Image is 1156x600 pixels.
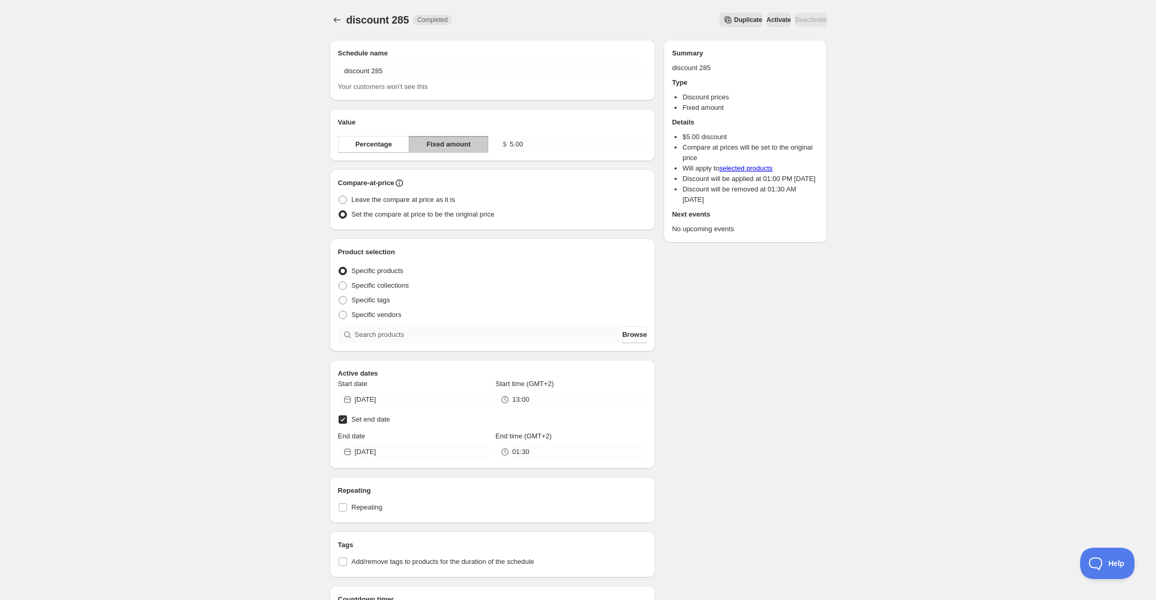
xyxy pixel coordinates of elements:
span: Fixed amount [427,139,471,150]
span: Specific tags [352,296,390,304]
button: Activate [767,13,791,27]
h2: Schedule name [338,48,647,59]
span: Activate [767,16,791,24]
h2: Active dates [338,368,647,379]
h2: Tags [338,540,647,550]
button: Schedules [330,13,344,27]
h2: Next events [672,209,818,220]
span: $ [503,140,507,148]
h2: Compare-at-price [338,178,395,188]
span: Add/remove tags to products for the duration of the schedule [352,558,534,565]
button: Fixed amount [409,136,488,153]
h2: Type [672,77,818,88]
span: Percentage [355,139,392,150]
button: Browse [622,326,647,343]
li: Discount will be applied at 01:00 PM [DATE] [682,174,818,184]
p: No upcoming events [672,224,818,234]
h2: Value [338,117,647,128]
h2: Summary [672,48,818,59]
h2: Repeating [338,485,647,496]
span: Duplicate [734,16,762,24]
span: Set end date [352,415,390,423]
span: Completed [417,16,447,24]
li: Will apply to [682,163,818,174]
a: selected products [719,164,772,172]
span: Specific products [352,267,403,275]
p: discount 285 [672,63,818,73]
li: Discount will be removed at 01:30 AM [DATE] [682,184,818,205]
button: Percentage [338,136,410,153]
span: Your customers won't see this [338,83,428,90]
li: Discount prices [682,92,818,103]
li: Compare at prices will be set to the original price [682,142,818,163]
span: Start time (GMT+2) [496,380,554,388]
span: End date [338,432,365,440]
span: Repeating [352,503,383,511]
span: Leave the compare at price as it is [352,196,455,203]
h2: Product selection [338,247,647,257]
button: Secondary action label [720,13,762,27]
span: discount 285 [346,14,409,26]
li: Fixed amount [682,103,818,113]
li: $ 5.00 discount [682,132,818,142]
span: Set the compare at price to be the original price [352,210,495,218]
span: Specific vendors [352,311,401,319]
h2: Details [672,117,818,128]
input: Search products [355,326,621,343]
span: Browse [622,330,647,340]
iframe: Toggle Customer Support [1080,548,1135,579]
span: End time (GMT+2) [496,432,552,440]
span: Specific collections [352,281,409,289]
span: Start date [338,380,367,388]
